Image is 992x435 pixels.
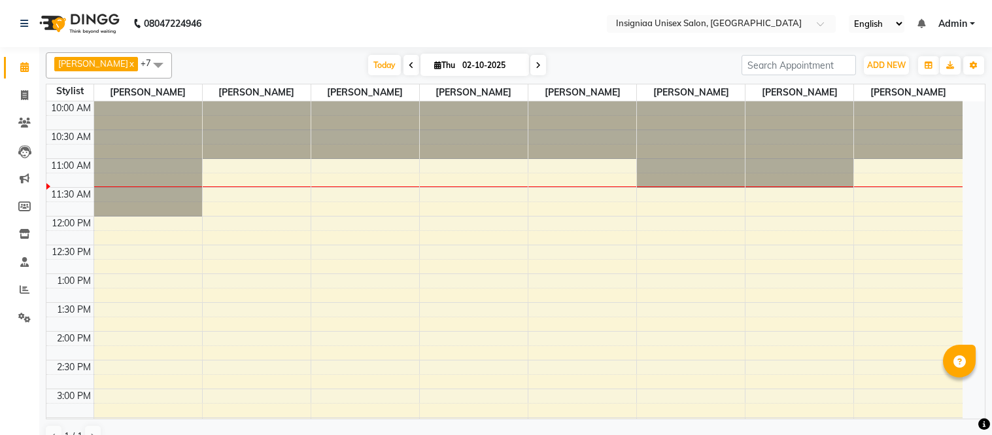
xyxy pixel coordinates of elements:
div: 11:30 AM [48,188,94,201]
span: [PERSON_NAME] [311,84,419,101]
div: 1:30 PM [54,303,94,317]
b: 08047224946 [144,5,201,42]
div: 12:30 PM [49,245,94,259]
a: x [128,58,134,69]
span: ADD NEW [867,60,906,70]
span: Today [368,55,401,75]
span: [PERSON_NAME] [854,84,963,101]
div: 10:30 AM [48,130,94,144]
span: [PERSON_NAME] [420,84,528,101]
span: [PERSON_NAME] [637,84,745,101]
input: 2025-10-02 [458,56,524,75]
span: Admin [938,17,967,31]
div: 3:00 PM [54,389,94,403]
div: 3:30 PM [54,418,94,432]
span: [PERSON_NAME] [94,84,202,101]
span: [PERSON_NAME] [58,58,128,69]
div: Stylist [46,84,94,98]
span: [PERSON_NAME] [745,84,853,101]
div: 1:00 PM [54,274,94,288]
img: logo [33,5,123,42]
span: Thu [431,60,458,70]
span: [PERSON_NAME] [528,84,636,101]
input: Search Appointment [742,55,856,75]
div: 2:30 PM [54,360,94,374]
div: 12:00 PM [49,217,94,230]
div: 10:00 AM [48,101,94,115]
div: 11:00 AM [48,159,94,173]
button: ADD NEW [864,56,909,75]
span: +7 [141,58,161,68]
div: 2:00 PM [54,332,94,345]
span: [PERSON_NAME] [203,84,311,101]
